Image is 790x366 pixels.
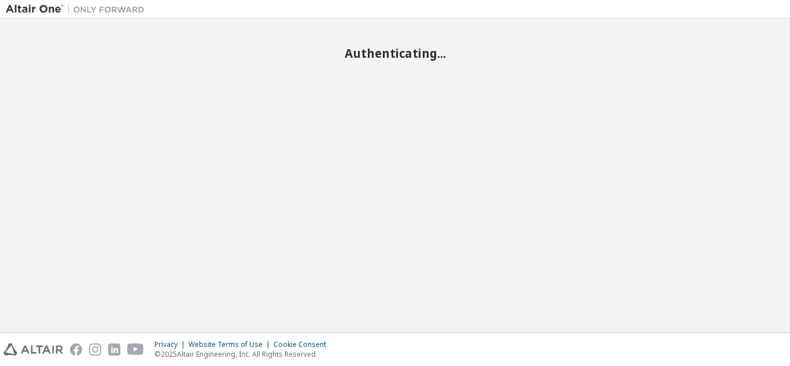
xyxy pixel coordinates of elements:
img: youtube.svg [127,343,144,356]
div: Privacy [154,340,189,349]
img: linkedin.svg [108,343,120,356]
img: instagram.svg [89,343,101,356]
img: facebook.svg [70,343,82,356]
div: Cookie Consent [274,340,333,349]
img: altair_logo.svg [3,343,63,356]
img: Altair One [6,3,150,15]
div: Website Terms of Use [189,340,274,349]
h2: Authenticating... [6,46,784,61]
p: © 2025 Altair Engineering, Inc. All Rights Reserved. [154,349,333,359]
